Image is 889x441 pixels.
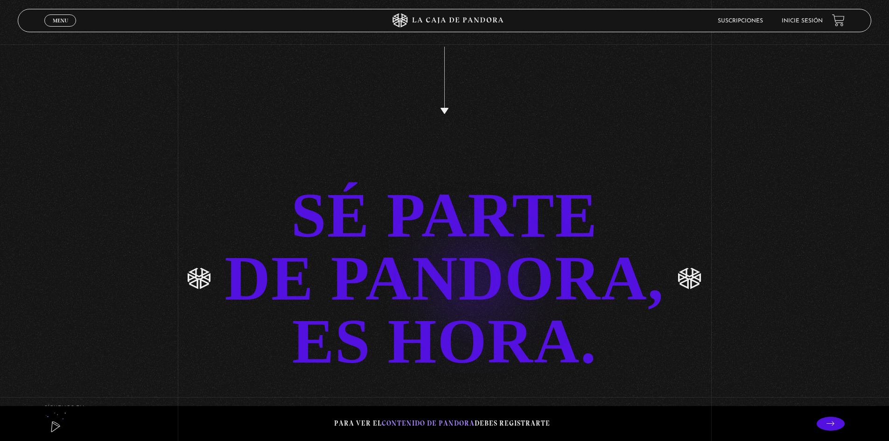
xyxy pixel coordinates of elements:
p: Para ver el debes registrarte [334,417,550,430]
span: Cerrar [49,26,71,32]
div: SÉ PARTE DE PANDORA, ES HORA. [225,184,665,373]
a: Inicie sesión [782,18,823,24]
a: Suscripciones [718,18,763,24]
a: View your shopping cart [832,14,845,27]
span: Menu [53,18,68,23]
span: contenido de Pandora [382,419,475,427]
